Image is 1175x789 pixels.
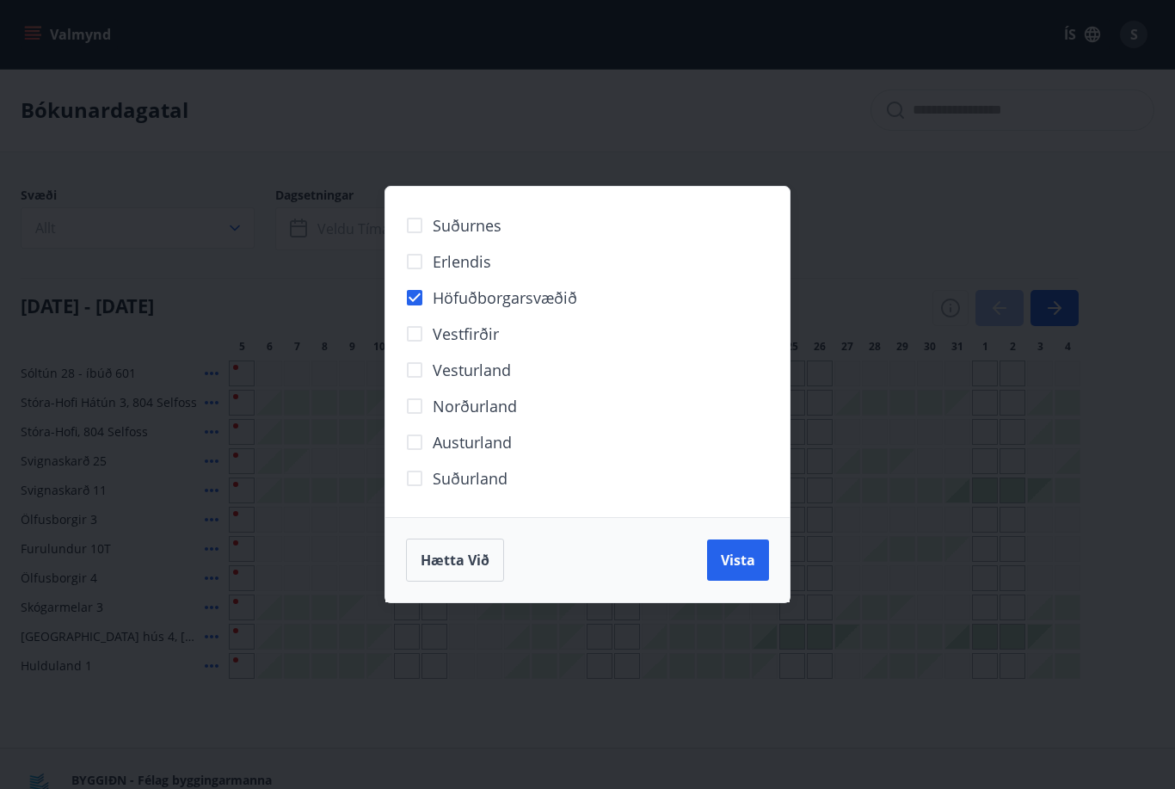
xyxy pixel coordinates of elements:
span: Austurland [433,431,512,453]
button: Hætta við [406,539,504,582]
span: Höfuðborgarsvæðið [433,287,577,309]
span: Vesturland [433,359,511,381]
span: Hætta við [421,551,489,570]
span: Suðurland [433,467,508,490]
span: Norðurland [433,395,517,417]
span: Vestfirðir [433,323,499,345]
span: Vista [721,551,755,570]
span: Suðurnes [433,214,501,237]
button: Vista [707,539,769,581]
span: Erlendis [433,250,491,273]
